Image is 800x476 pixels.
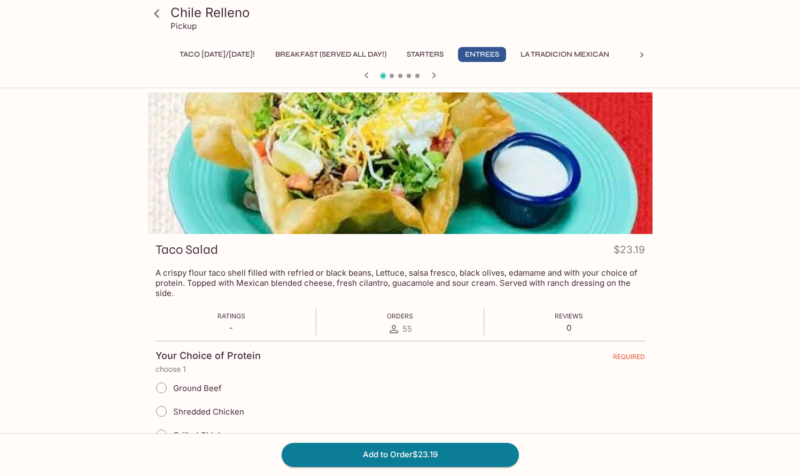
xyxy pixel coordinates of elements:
p: choose 1 [156,365,645,373]
button: La Tradicion Mexican [515,47,615,62]
h3: Taco Salad [156,241,218,258]
span: 55 [402,324,412,334]
button: Add to Order$23.19 [282,443,519,466]
span: Reviews [555,312,583,320]
span: Ground Beef [173,383,222,393]
h3: Chile Relleno [170,4,648,21]
span: REQUIRED [613,353,645,365]
button: Taco [DATE]/[DATE]! [174,47,261,62]
h4: $23.19 [613,241,645,262]
p: Pickup [170,21,197,31]
div: Taco Salad [148,92,653,234]
button: Breakfast (Served ALL DAY!) [269,47,392,62]
span: Orders [387,312,413,320]
p: A crispy flour taco shell filled with refried or black beans, Lettuce, salsa fresco, black olives... [156,268,645,298]
button: Entrees [458,47,506,62]
button: Starters [401,47,449,62]
p: 0 [555,323,583,333]
span: Shredded Chicken [173,407,244,417]
h4: Your Choice of Protein [156,350,261,362]
span: Grilled Chicken [173,430,232,440]
span: Ratings [218,312,245,320]
button: Tacos [624,47,672,62]
p: - [218,323,245,333]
